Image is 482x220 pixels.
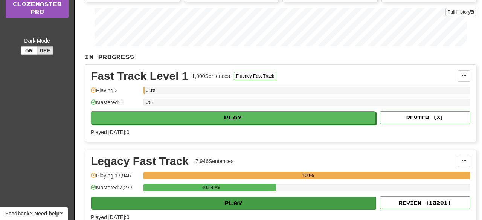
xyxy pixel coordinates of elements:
[5,210,63,217] span: Open feedback widget
[146,184,276,191] div: 40.549%
[91,99,140,111] div: Mastered: 0
[6,37,69,44] div: Dark Mode
[91,111,375,124] button: Play
[91,197,376,209] button: Play
[21,46,37,55] button: On
[37,46,53,55] button: Off
[146,172,470,179] div: 100%
[85,53,476,61] p: In Progress
[91,156,189,167] div: Legacy Fast Track
[192,72,230,80] div: 1,000 Sentences
[445,8,476,16] button: Full History
[91,129,129,135] span: Played [DATE]: 0
[234,72,276,80] button: Fluency Fast Track
[380,111,470,124] button: Review (3)
[91,87,140,99] div: Playing: 3
[380,196,470,209] button: Review (15201)
[192,157,233,165] div: 17,946 Sentences
[91,184,140,196] div: Mastered: 7,277
[91,172,140,184] div: Playing: 17,946
[91,70,188,82] div: Fast Track Level 1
